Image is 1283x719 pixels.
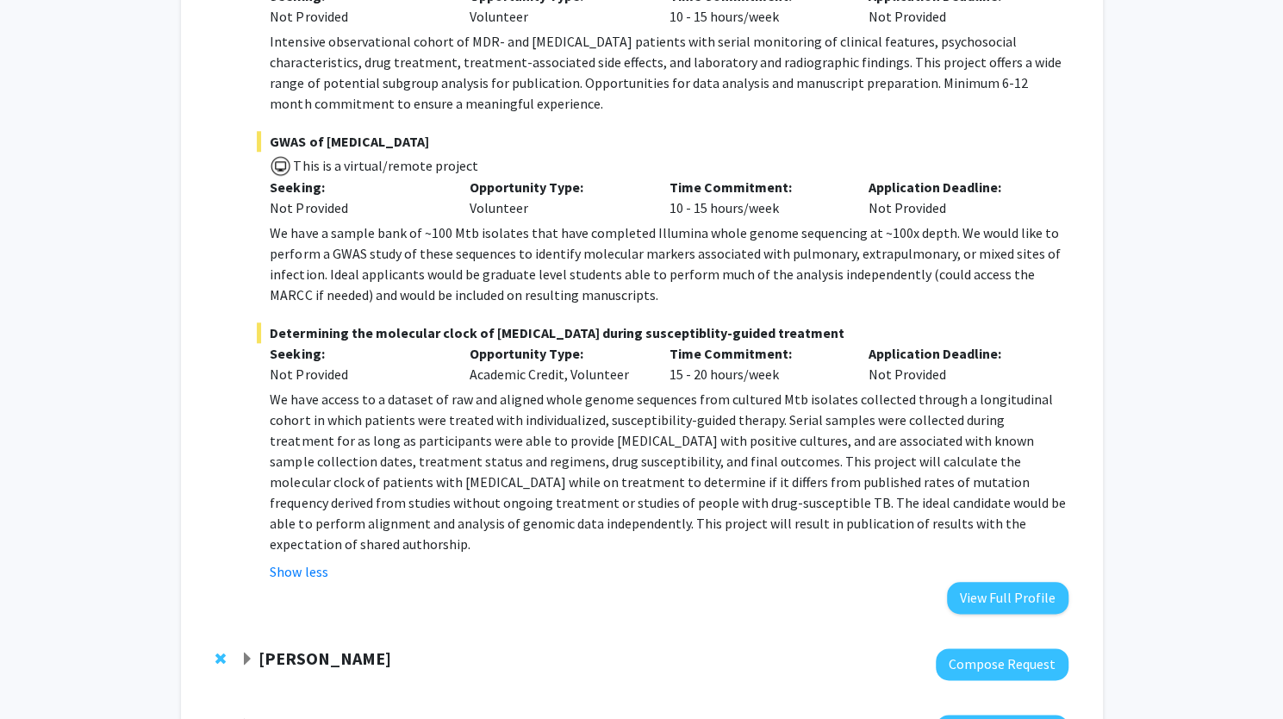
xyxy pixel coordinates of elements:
span: GWAS of [MEDICAL_DATA] [257,131,1068,152]
p: Seeking: [270,177,444,197]
div: 15 - 20 hours/week [656,343,856,385]
p: Intensive observational cohort of MDR- and [MEDICAL_DATA] patients with serial monitoring of clin... [270,31,1068,114]
button: View Full Profile [947,582,1068,614]
p: We have a sample bank of ~100 Mtb isolates that have completed Illumina whole genome sequencing a... [270,222,1068,305]
p: Seeking: [270,343,444,364]
span: Remove Tara Deemyad from bookmarks [215,652,226,666]
p: Time Commitment: [669,343,843,364]
div: Not Provided [270,364,444,385]
div: Not Provided [270,197,444,218]
button: Compose Request to Tara Deemyad [936,648,1068,680]
span: This is a virtual/remote project [291,157,477,174]
div: 10 - 15 hours/week [656,177,856,218]
div: Academic Credit, Volunteer [457,343,657,385]
div: Not Provided [856,343,1056,385]
span: Determining the molecular clock of [MEDICAL_DATA] during susceptiblity-guided treatment [257,322,1068,343]
div: Not Provided [270,6,444,27]
p: Application Deadline: [869,177,1043,197]
strong: [PERSON_NAME] [258,647,391,669]
span: Expand Tara Deemyad Bookmark [240,653,254,666]
div: Not Provided [856,177,1056,218]
div: Volunteer [457,177,657,218]
p: Application Deadline: [869,343,1043,364]
p: We have access to a dataset of raw and aligned whole genome sequences from cultured Mtb isolates ... [270,389,1068,554]
p: Opportunity Type: [470,177,644,197]
p: Opportunity Type: [470,343,644,364]
p: Time Commitment: [669,177,843,197]
iframe: Chat [13,641,73,706]
button: Show less [270,561,327,582]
